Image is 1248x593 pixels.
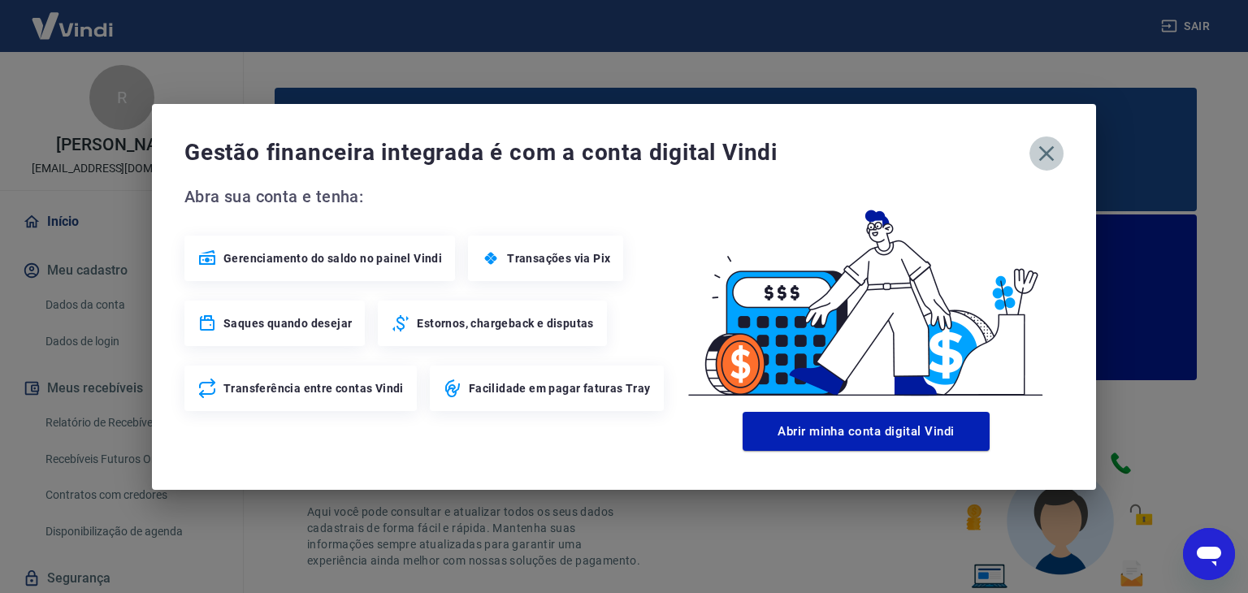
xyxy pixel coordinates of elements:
[417,315,593,331] span: Estornos, chargeback e disputas
[507,250,610,266] span: Transações via Pix
[469,380,651,396] span: Facilidade em pagar faturas Tray
[184,136,1029,169] span: Gestão financeira integrada é com a conta digital Vindi
[223,380,404,396] span: Transferência entre contas Vindi
[1183,528,1235,580] iframe: Botão para abrir a janela de mensagens, conversa em andamento
[223,250,442,266] span: Gerenciamento do saldo no painel Vindi
[669,184,1064,405] img: Good Billing
[743,412,990,451] button: Abrir minha conta digital Vindi
[223,315,352,331] span: Saques quando desejar
[184,184,669,210] span: Abra sua conta e tenha:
